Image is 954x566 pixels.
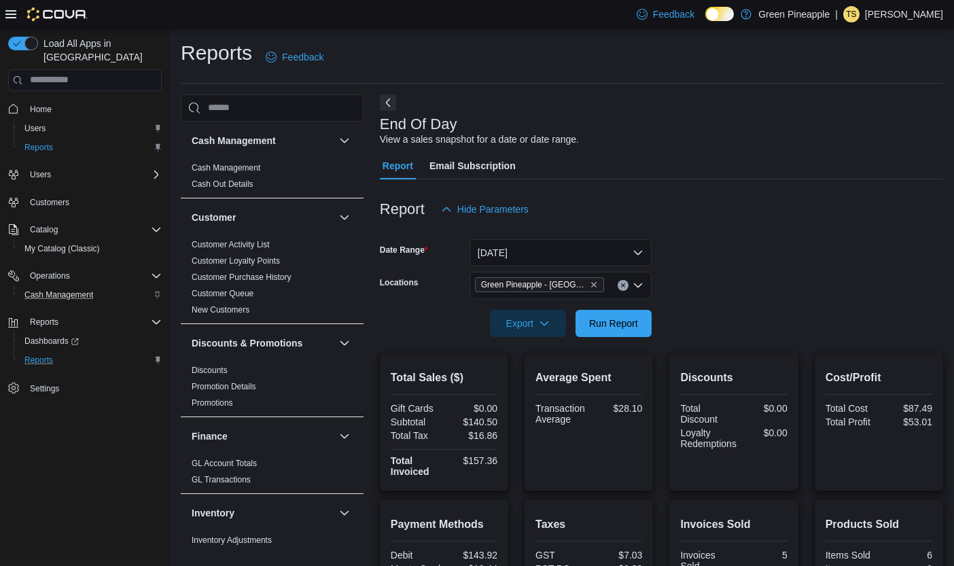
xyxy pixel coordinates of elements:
h2: Payment Methods [391,516,497,533]
div: $0.00 [446,403,497,414]
a: Customer Loyalty Points [192,256,280,266]
div: Discounts & Promotions [181,362,364,417]
span: Run Report [589,317,638,330]
div: Cash Management [181,160,364,198]
div: $140.50 [446,417,497,427]
h2: Average Spent [535,370,642,386]
a: Cash Management [19,287,99,303]
h3: Report [380,201,425,217]
a: Feedback [260,43,329,71]
div: $0.00 [737,403,788,414]
span: Reports [19,139,162,156]
button: Inventory [192,506,334,520]
div: View a sales snapshot for a date or date range. [380,132,579,147]
span: Hide Parameters [457,202,529,216]
button: Reports [14,138,167,157]
span: Promotion Details [192,381,256,392]
span: Reports [19,352,162,368]
a: Reports [19,139,58,156]
button: Finance [336,428,353,444]
span: Customers [30,197,69,208]
h2: Taxes [535,516,642,533]
h3: Cash Management [192,134,276,147]
h3: Discounts & Promotions [192,336,302,350]
span: Discounts [192,365,228,376]
span: Cash Out Details [192,179,253,190]
button: Cash Management [336,132,353,149]
a: GL Account Totals [192,459,257,468]
span: Cash Management [19,287,162,303]
span: Reports [24,355,53,366]
div: Total Tax [391,430,442,441]
span: My Catalog (Classic) [24,243,100,254]
button: Catalog [3,220,167,239]
a: Promotions [192,398,233,408]
button: Export [490,310,566,337]
a: Discounts [192,366,228,375]
button: Run Report [576,310,652,337]
h3: Customer [192,211,236,224]
a: Customer Purchase History [192,272,291,282]
button: Cash Management [14,285,167,304]
span: Home [30,104,52,115]
h2: Cost/Profit [826,370,932,386]
div: Total Cost [826,403,877,414]
button: Discounts & Promotions [336,335,353,351]
div: Gift Cards [391,403,442,414]
span: Customers [24,194,162,211]
button: Remove Green Pineapple - Warfield from selection in this group [590,281,598,289]
a: GL Transactions [192,475,251,484]
a: My Catalog (Classic) [19,241,105,257]
div: $53.01 [881,417,932,427]
a: Customers [24,194,75,211]
img: Cova [27,7,88,21]
span: Customer Queue [192,288,253,299]
h3: Finance [192,429,228,443]
span: Load All Apps in [GEOGRAPHIC_DATA] [38,37,162,64]
button: Reports [14,351,167,370]
button: Customers [3,192,167,212]
span: Inventory Adjustments [192,535,272,546]
div: $16.86 [446,430,497,441]
button: Settings [3,378,167,397]
span: Customer Loyalty Points [192,255,280,266]
button: Home [3,99,167,119]
input: Dark Mode [705,7,734,21]
span: Export [498,310,558,337]
button: Users [24,166,56,183]
span: Operations [30,270,70,281]
button: Operations [3,266,167,285]
button: Clear input [618,280,629,291]
span: Dark Mode [705,21,706,22]
a: Cash Out Details [192,179,253,189]
a: New Customers [192,305,249,315]
span: Reports [24,314,162,330]
h1: Reports [181,39,252,67]
button: Catalog [24,222,63,238]
button: Users [3,165,167,184]
div: Transaction Average [535,403,586,425]
span: Customer Activity List [192,239,270,250]
button: Discounts & Promotions [192,336,334,350]
span: Settings [30,383,59,394]
span: Home [24,101,162,118]
button: Open list of options [633,280,643,291]
label: Date Range [380,245,428,255]
a: Inventory Adjustments [192,535,272,545]
span: Catalog [30,224,58,235]
h3: Inventory [192,506,234,520]
div: Taylor Scheiner [843,6,860,22]
div: 5 [737,550,788,561]
a: Dashboards [19,333,84,349]
p: Green Pineapple [758,6,830,22]
span: Green Pineapple - [GEOGRAPHIC_DATA] [481,278,587,291]
button: Users [14,119,167,138]
span: Cash Management [24,289,93,300]
span: Email Subscription [429,152,516,179]
p: [PERSON_NAME] [865,6,943,22]
h2: Total Sales ($) [391,370,497,386]
h3: End Of Day [380,116,457,132]
span: Customer Purchase History [192,272,291,283]
a: Cash Management [192,163,260,173]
